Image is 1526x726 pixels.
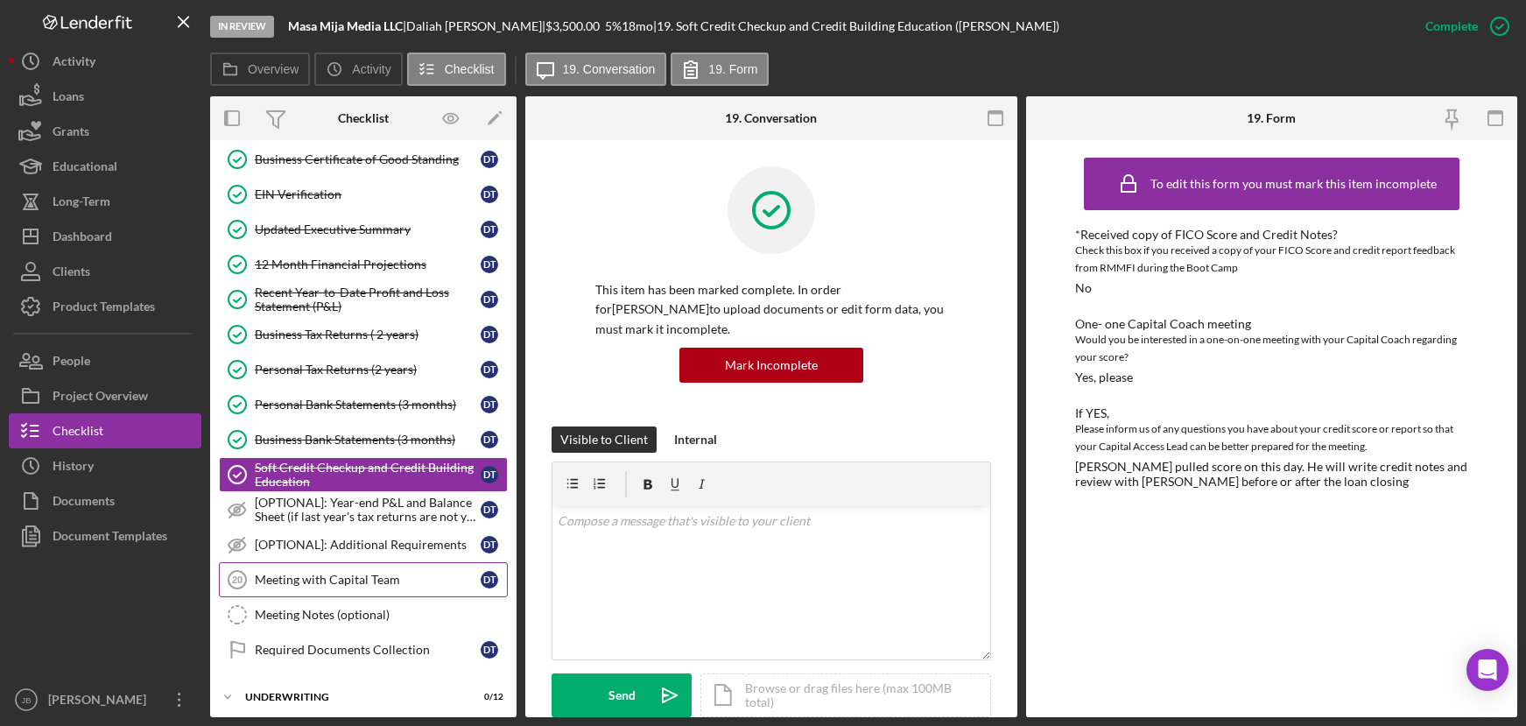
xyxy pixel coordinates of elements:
[9,114,201,149] button: Grants
[219,387,508,422] a: Personal Bank Statements (3 months)DT
[595,280,947,339] p: This item has been marked complete. In order for [PERSON_NAME] to upload documents or edit form d...
[622,19,653,33] div: 18 mo
[255,257,481,271] div: 12 Month Financial Projections
[9,289,201,324] button: Product Templates
[53,378,148,418] div: Project Overview
[481,291,498,308] div: D T
[210,53,310,86] button: Overview
[352,62,390,76] label: Activity
[9,343,201,378] button: People
[406,19,545,33] div: Daliah [PERSON_NAME] |
[481,641,498,659] div: D T
[219,352,508,387] a: Personal Tax Returns (2 years)DT
[53,184,110,223] div: Long-Term
[255,461,481,489] div: Soft Credit Checkup and Credit Building Education
[53,413,103,453] div: Checklist
[255,433,481,447] div: Business Bank Statements (3 months)
[53,254,90,293] div: Clients
[9,149,201,184] a: Educational
[219,527,508,562] a: [OPTIONAL]: Additional RequirementsDT
[44,682,158,722] div: [PERSON_NAME]
[9,413,201,448] button: Checklist
[481,396,498,413] div: D T
[9,483,201,518] a: Documents
[210,16,274,38] div: In Review
[9,448,201,483] a: History
[608,673,636,717] div: Send
[219,492,508,527] a: [OPTIONAL]: Year-end P&L and Balance Sheet (if last year's tax returns are not yet available)DT
[314,53,402,86] button: Activity
[53,343,90,383] div: People
[53,289,155,328] div: Product Templates
[219,142,508,177] a: Business Certificate of Good StandingDT
[9,184,201,219] a: Long-Term
[248,62,299,76] label: Overview
[481,221,498,238] div: D T
[481,186,498,203] div: D T
[219,317,508,352] a: Business Tax Returns ( 2 years)DT
[219,422,508,457] a: Business Bank Statements (3 months)DT
[525,53,667,86] button: 19. Conversation
[481,361,498,378] div: D T
[219,177,508,212] a: EIN VerificationDT
[552,673,692,717] button: Send
[9,518,201,553] button: Document Templates
[671,53,769,86] button: 19. Form
[255,398,481,412] div: Personal Bank Statements (3 months)
[552,426,657,453] button: Visible to Client
[53,44,95,83] div: Activity
[219,457,508,492] a: Soft Credit Checkup and Credit Building EducationDT
[1075,242,1468,277] div: Check this box if you received a copy of your FICO Score and credit report feedback from RMMFI du...
[288,18,403,33] b: Masa Mija Media LLC
[9,79,201,114] a: Loans
[9,682,201,717] button: JB[PERSON_NAME]
[481,151,498,168] div: D T
[255,608,507,622] div: Meeting Notes (optional)
[255,222,481,236] div: Updated Executive Summary
[1466,649,1508,691] div: Open Intercom Messenger
[1075,460,1468,488] div: [PERSON_NAME] pulled score on this day. He will write credit notes and review with [PERSON_NAME] ...
[674,426,717,453] div: Internal
[472,692,503,702] div: 0 / 12
[255,152,481,166] div: Business Certificate of Good Standing
[255,187,481,201] div: EIN Verification
[653,19,1059,33] div: | 19. Soft Credit Checkup and Credit Building Education ([PERSON_NAME])
[1075,317,1468,331] div: One- one Capital Coach meeting
[53,114,89,153] div: Grants
[445,62,495,76] label: Checklist
[1408,9,1517,44] button: Complete
[9,378,201,413] button: Project Overview
[1247,111,1296,125] div: 19. Form
[53,518,167,558] div: Document Templates
[53,149,117,188] div: Educational
[232,574,243,585] tspan: 20
[9,219,201,254] button: Dashboard
[219,632,508,667] a: Required Documents CollectionDT
[9,44,201,79] button: Activity
[481,466,498,483] div: D T
[679,348,863,383] button: Mark Incomplete
[1075,420,1468,455] div: Please inform us of any questions you have about your credit score or report so that your Capital...
[21,695,31,705] text: JB
[725,111,817,125] div: 19. Conversation
[481,256,498,273] div: D T
[560,426,648,453] div: Visible to Client
[407,53,506,86] button: Checklist
[219,247,508,282] a: 12 Month Financial ProjectionsDT
[53,79,84,118] div: Loans
[481,326,498,343] div: D T
[1150,177,1437,191] div: To edit this form you must mark this item incomplete
[288,19,406,33] div: |
[605,19,622,33] div: 5 %
[245,692,460,702] div: UNDERWRITING
[53,219,112,258] div: Dashboard
[255,363,481,377] div: Personal Tax Returns (2 years)
[219,562,508,597] a: 20Meeting with Capital TeamDT
[665,426,726,453] button: Internal
[545,19,605,33] div: $3,500.00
